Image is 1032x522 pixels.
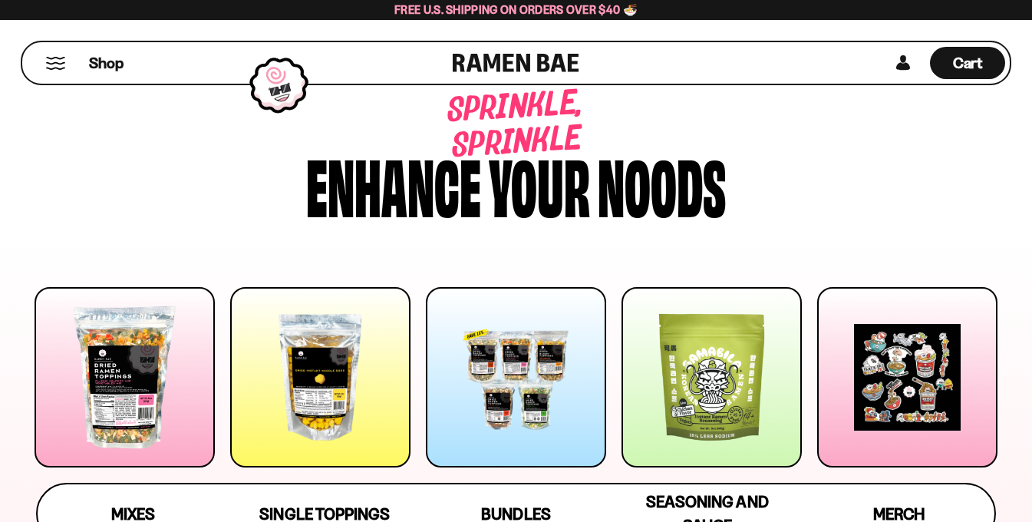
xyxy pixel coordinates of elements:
[306,147,481,220] div: Enhance
[89,47,124,79] a: Shop
[953,54,983,72] span: Cart
[45,57,66,70] button: Mobile Menu Trigger
[930,42,1005,84] a: Cart
[89,53,124,74] span: Shop
[489,147,590,220] div: your
[394,2,638,17] span: Free U.S. Shipping on Orders over $40 🍜
[598,147,726,220] div: noods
